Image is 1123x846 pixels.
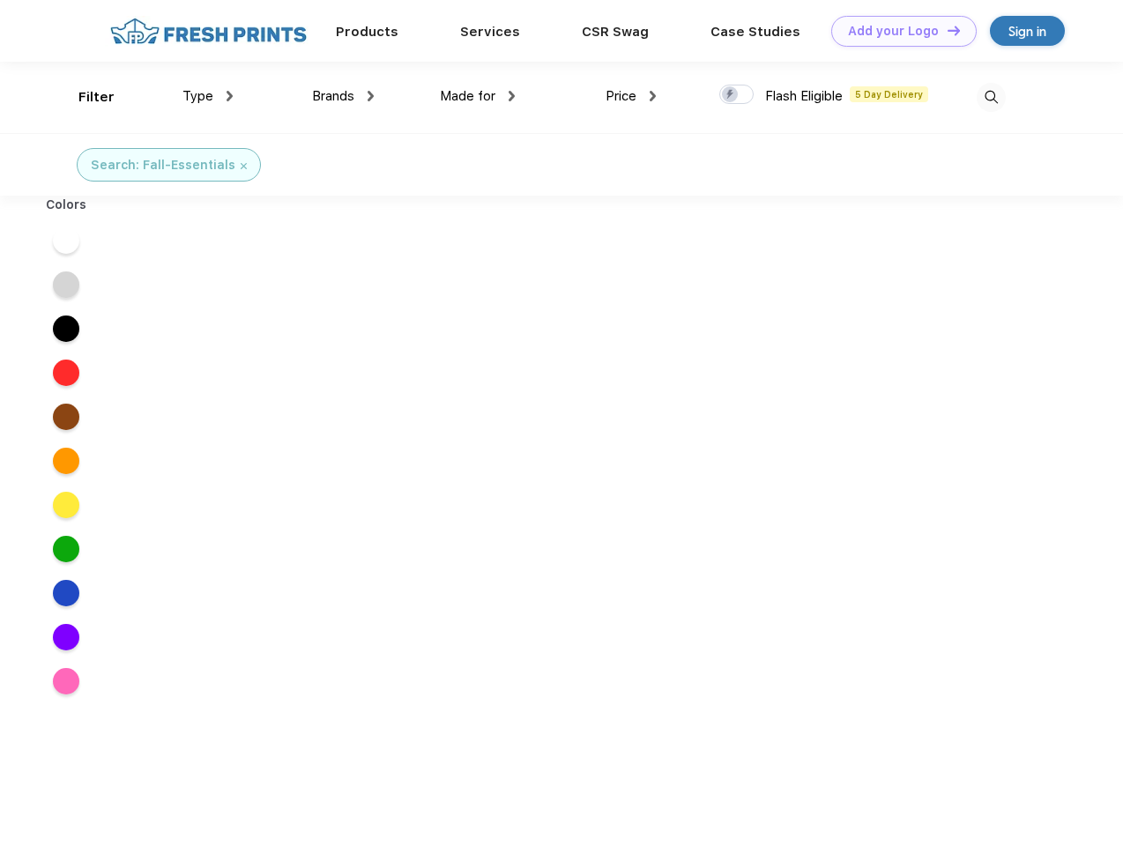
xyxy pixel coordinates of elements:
[848,24,939,39] div: Add your Logo
[312,88,354,104] span: Brands
[948,26,960,35] img: DT
[1008,21,1046,41] div: Sign in
[606,88,636,104] span: Price
[91,156,235,174] div: Search: Fall-Essentials
[182,88,213,104] span: Type
[368,91,374,101] img: dropdown.png
[765,88,843,104] span: Flash Eligible
[990,16,1065,46] a: Sign in
[78,87,115,108] div: Filter
[850,86,928,102] span: 5 Day Delivery
[650,91,656,101] img: dropdown.png
[227,91,233,101] img: dropdown.png
[440,88,495,104] span: Made for
[336,24,398,40] a: Products
[241,163,247,169] img: filter_cancel.svg
[509,91,515,101] img: dropdown.png
[105,16,312,47] img: fo%20logo%202.webp
[33,196,100,214] div: Colors
[977,83,1006,112] img: desktop_search.svg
